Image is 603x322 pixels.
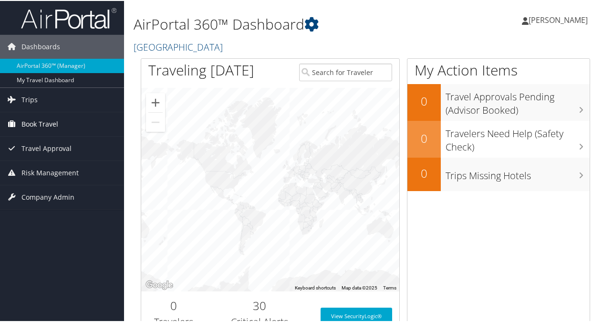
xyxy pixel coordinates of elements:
[21,87,38,111] span: Trips
[148,59,254,79] h1: Traveling [DATE]
[407,59,590,79] h1: My Action Items
[21,111,58,135] span: Book Travel
[144,278,175,290] a: Open this area in Google Maps (opens a new window)
[295,284,336,290] button: Keyboard shortcuts
[299,63,393,80] input: Search for Traveler
[446,163,590,182] h3: Trips Missing Hotels
[522,5,597,33] a: [PERSON_NAME]
[146,92,165,111] button: Zoom in
[213,297,306,313] h2: 30
[407,129,441,146] h2: 0
[446,121,590,153] h3: Travelers Need Help (Safety Check)
[407,83,590,120] a: 0Travel Approvals Pending (Advisor Booked)
[529,14,588,24] span: [PERSON_NAME]
[407,157,590,190] a: 0Trips Missing Hotels
[21,160,79,184] span: Risk Management
[342,284,377,290] span: Map data ©2025
[446,85,590,116] h3: Travel Approvals Pending (Advisor Booked)
[407,92,441,108] h2: 0
[383,284,396,290] a: Terms (opens in new tab)
[21,136,72,160] span: Travel Approval
[146,112,165,131] button: Zoom out
[134,40,225,53] a: [GEOGRAPHIC_DATA]
[148,297,198,313] h2: 0
[21,6,116,29] img: airportal-logo.png
[21,184,74,208] span: Company Admin
[407,120,590,157] a: 0Travelers Need Help (Safety Check)
[144,278,175,290] img: Google
[134,13,443,33] h1: AirPortal 360™ Dashboard
[21,34,60,58] span: Dashboards
[407,164,441,181] h2: 0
